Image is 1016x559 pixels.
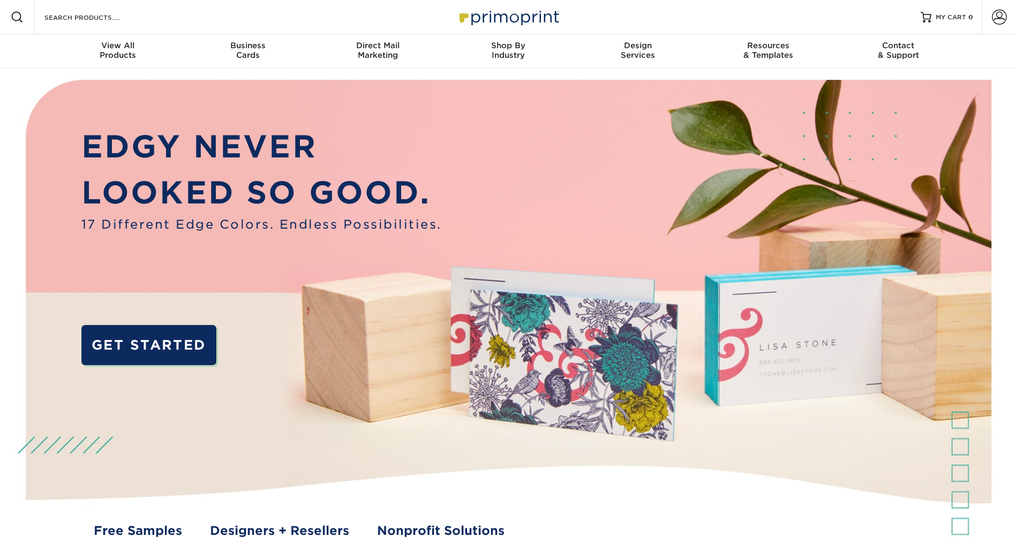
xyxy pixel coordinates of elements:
[81,124,442,169] p: EDGY NEVER
[94,522,182,540] a: Free Samples
[833,41,964,60] div: & Support
[833,34,964,69] a: Contact& Support
[313,41,443,60] div: Marketing
[443,34,573,69] a: Shop ByIndustry
[183,41,313,50] span: Business
[936,13,966,22] span: MY CART
[183,34,313,69] a: BusinessCards
[313,34,443,69] a: Direct MailMarketing
[313,41,443,50] span: Direct Mail
[833,41,964,50] span: Contact
[53,41,183,50] span: View All
[573,41,703,50] span: Design
[573,34,703,69] a: DesignServices
[377,522,505,540] a: Nonprofit Solutions
[43,11,148,24] input: SEARCH PRODUCTS.....
[703,41,833,50] span: Resources
[53,41,183,60] div: Products
[703,34,833,69] a: Resources& Templates
[573,41,703,60] div: Services
[81,215,442,233] span: 17 Different Edge Colors. Endless Possibilities.
[443,41,573,50] span: Shop By
[443,41,573,60] div: Industry
[53,34,183,69] a: View AllProducts
[968,13,973,21] span: 0
[81,170,442,215] p: LOOKED SO GOOD.
[455,5,562,28] img: Primoprint
[183,41,313,60] div: Cards
[210,522,349,540] a: Designers + Resellers
[81,325,216,365] a: GET STARTED
[703,41,833,60] div: & Templates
